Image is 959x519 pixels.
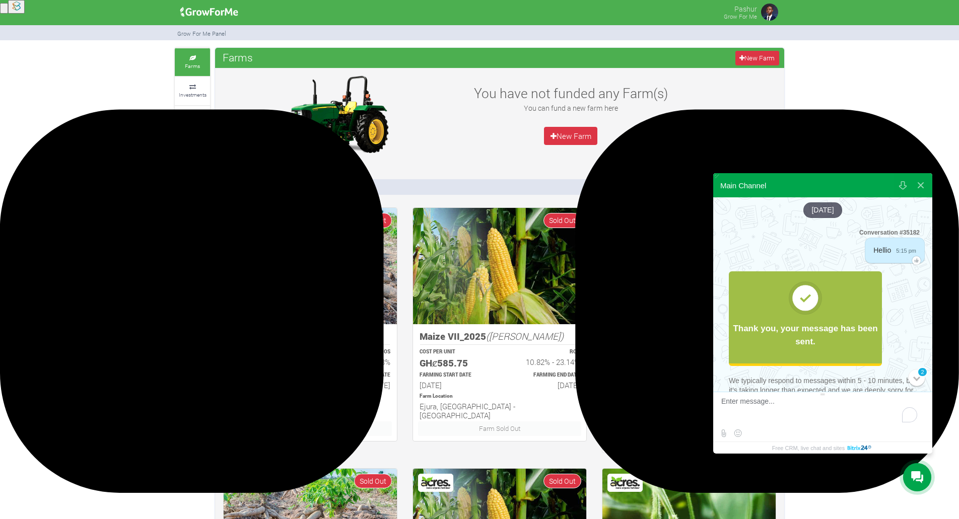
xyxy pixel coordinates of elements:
[772,442,873,454] a: Free CRM, live chat and sites
[912,173,930,197] button: Close widget
[731,427,744,439] button: Select emoticon
[917,367,927,377] div: 2
[729,322,882,348] div: Thank you, your message has been sent.
[720,181,766,190] div: Main Channel
[713,223,932,238] div: Conversation #35182
[891,246,916,255] span: 5:15 pm
[729,377,916,413] span: We typically respond to messages within 5 - 10 minutes, but it’s taking longer than expected and ...
[721,397,922,424] textarea: To enrich screen reader interactions, please activate Accessibility in Grammarly extension settings
[873,246,891,254] span: Hellio
[772,442,845,454] span: Free CRM, live chat and sites
[894,173,912,197] button: Download conversation history
[717,427,730,439] label: Send file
